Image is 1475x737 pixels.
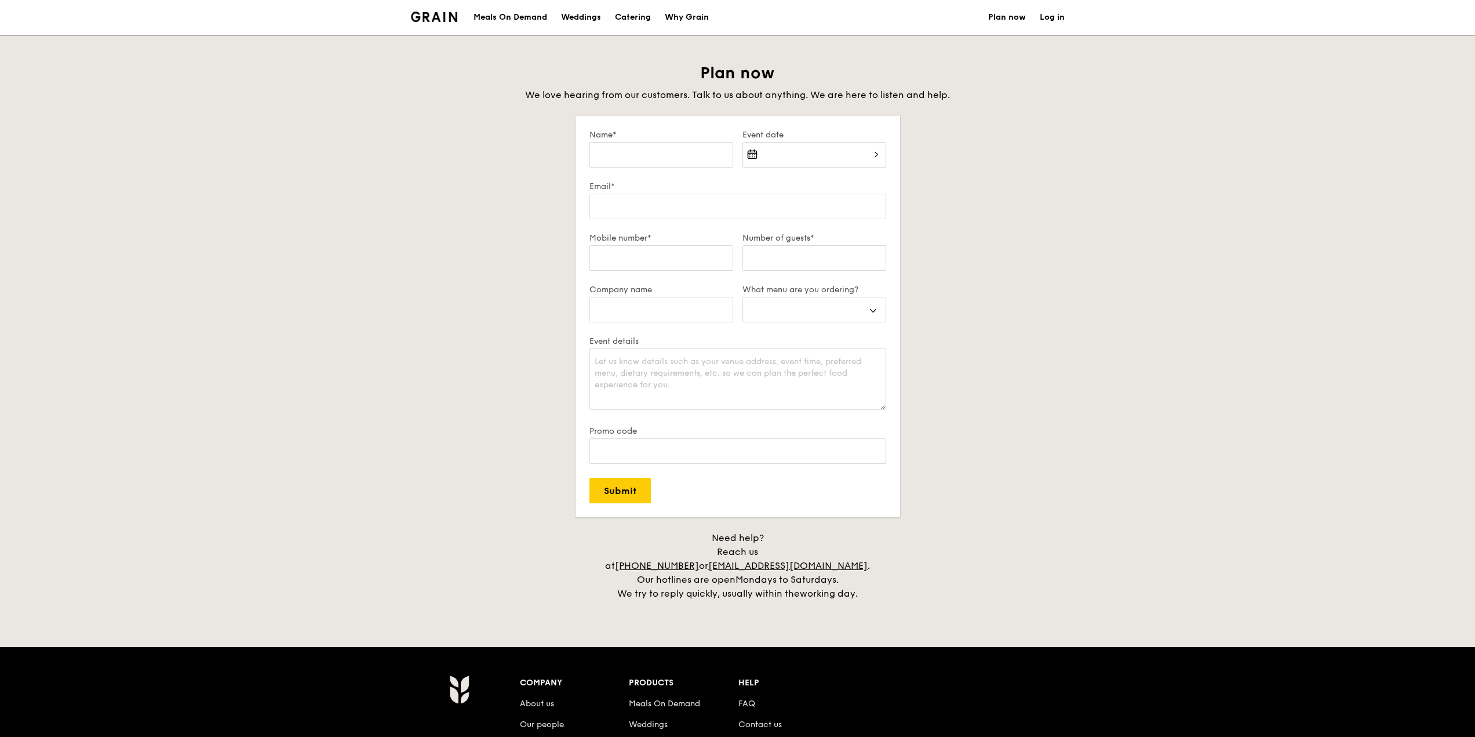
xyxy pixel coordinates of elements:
[593,531,883,601] div: Need help? Reach us at or . Our hotlines are open We try to reply quickly, usually within the
[589,426,886,436] label: Promo code
[589,285,733,295] label: Company name
[742,233,886,243] label: Number of guests*
[411,12,458,22] img: Grain
[708,560,868,571] a: [EMAIL_ADDRESS][DOMAIN_NAME]
[700,63,775,83] span: Plan now
[629,720,668,729] a: Weddings
[738,720,782,729] a: Contact us
[742,285,886,295] label: What menu are you ordering?
[411,12,458,22] a: Logotype
[615,560,699,571] a: [PHONE_NUMBER]
[589,233,733,243] label: Mobile number*
[629,675,738,691] div: Products
[742,130,886,140] label: Event date
[738,675,848,691] div: Help
[525,89,950,100] span: We love hearing from our customers. Talk to us about anything. We are here to listen and help.
[738,699,755,709] a: FAQ
[629,699,700,709] a: Meals On Demand
[589,348,886,410] textarea: Let us know details such as your venue address, event time, preferred menu, dietary requirements,...
[589,181,886,191] label: Email*
[589,336,886,346] label: Event details
[800,588,858,599] span: working day.
[520,675,629,691] div: Company
[589,478,651,503] input: Submit
[520,699,554,709] a: About us
[520,720,564,729] a: Our people
[589,130,733,140] label: Name*
[449,675,469,704] img: AYc88T3wAAAABJRU5ErkJggg==
[735,574,839,585] span: Mondays to Saturdays.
